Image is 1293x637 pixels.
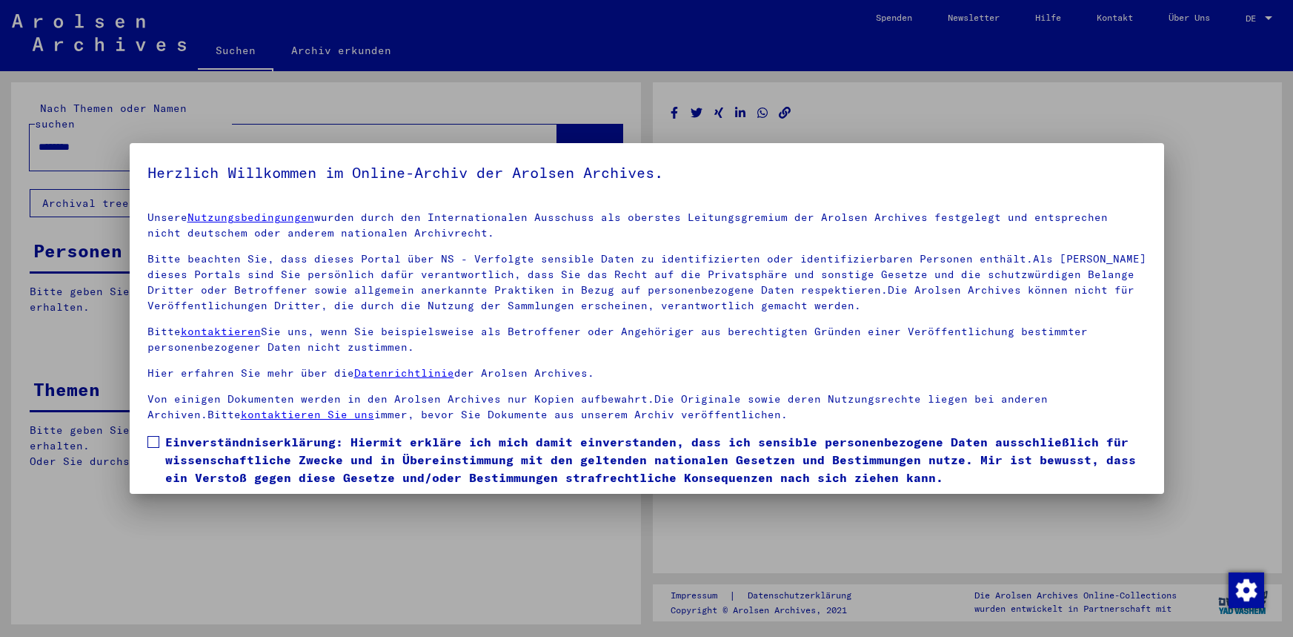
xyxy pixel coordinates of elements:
[165,433,1146,486] span: Einverständniserklärung: Hiermit erkläre ich mich damit einverstanden, dass ich sensible personen...
[1229,572,1264,608] img: Zustimmung ändern
[187,211,314,224] a: Nutzungsbedingungen
[147,324,1146,355] p: Bitte Sie uns, wenn Sie beispielsweise als Betroffener oder Angehöriger aus berechtigten Gründen ...
[181,325,261,338] a: kontaktieren
[147,210,1146,241] p: Unsere wurden durch den Internationalen Ausschuss als oberstes Leitungsgremium der Arolsen Archiv...
[1228,572,1263,607] div: Zustimmung ändern
[354,366,454,380] a: Datenrichtlinie
[147,161,1146,185] h5: Herzlich Willkommen im Online-Archiv der Arolsen Archives.
[147,392,1146,423] p: Von einigen Dokumenten werden in den Arolsen Archives nur Kopien aufbewahrt.Die Originale sowie d...
[241,408,374,421] a: kontaktieren Sie uns
[147,251,1146,314] p: Bitte beachten Sie, dass dieses Portal über NS - Verfolgte sensible Daten zu identifizierten oder...
[147,366,1146,381] p: Hier erfahren Sie mehr über die der Arolsen Archives.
